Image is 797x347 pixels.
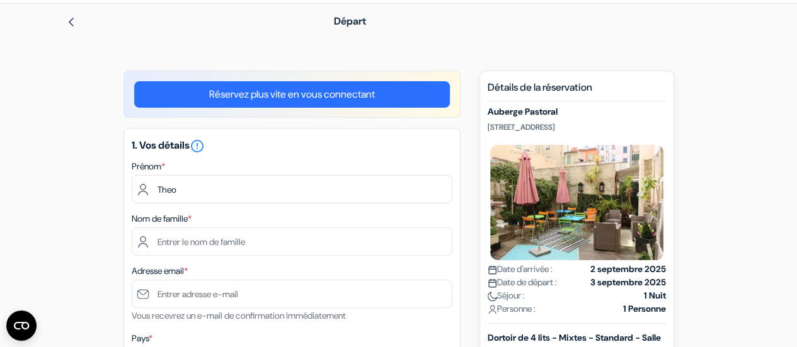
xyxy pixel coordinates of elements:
button: Ouvrir le widget CMP [6,310,37,341]
label: Prénom [132,160,165,173]
img: moon.svg [488,292,497,301]
strong: 1 Personne [623,302,666,316]
input: Entrez votre prénom [132,175,452,203]
a: error_outline [190,139,205,152]
img: calendar.svg [488,278,497,288]
strong: 1 Nuit [644,289,666,302]
img: left_arrow.svg [66,17,76,27]
h5: 1. Vos détails [132,139,452,154]
span: Date de départ : [488,276,557,289]
span: Personne : [488,302,536,316]
span: Départ [334,14,366,28]
input: Entrer adresse e-mail [132,280,452,308]
input: Entrer le nom de famille [132,227,452,256]
strong: 3 septembre 2025 [590,276,666,289]
span: Date d'arrivée : [488,263,553,276]
img: user_icon.svg [488,305,497,314]
img: calendar.svg [488,265,497,275]
label: Adresse email [132,265,188,278]
h5: Auberge Pastoral [488,106,666,117]
label: Nom de famille [132,212,192,225]
label: Pays [132,332,152,345]
small: Vous recevrez un e-mail de confirmation immédiatement [132,310,346,321]
strong: 2 septembre 2025 [590,263,666,276]
i: error_outline [190,139,205,154]
span: Séjour : [488,289,525,302]
p: [STREET_ADDRESS] [488,122,666,132]
h5: Détails de la réservation [488,81,666,101]
a: Réservez plus vite en vous connectant [134,81,450,108]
